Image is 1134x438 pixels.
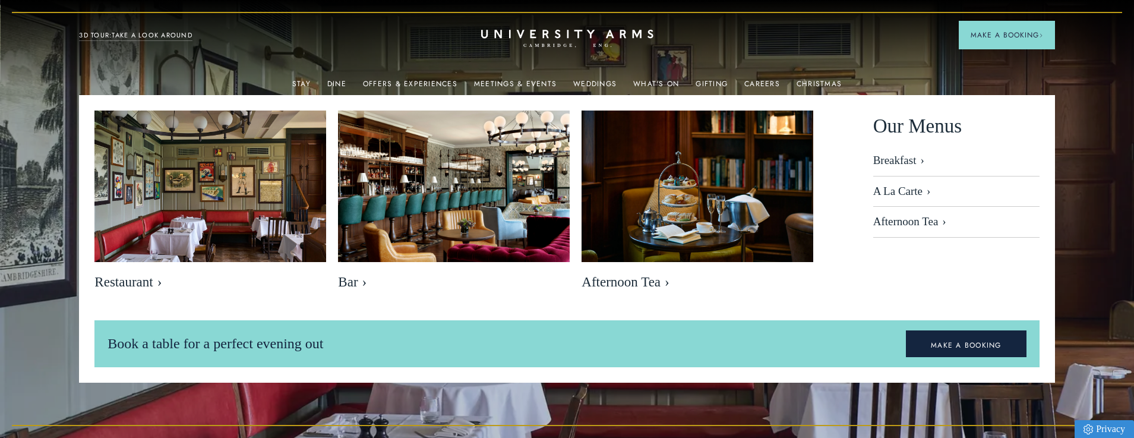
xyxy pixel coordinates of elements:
[582,111,813,265] img: image-eb2e3df6809416bccf7066a54a890525e7486f8d-2500x1667-jpg
[474,80,557,95] a: Meetings & Events
[696,80,728,95] a: Gifting
[873,177,1040,207] a: A La Carte
[573,80,617,95] a: Weddings
[1039,33,1043,37] img: Arrow icon
[873,111,962,142] span: Our Menus
[873,154,1040,177] a: Breakfast
[94,274,326,291] span: Restaurant
[1075,420,1134,438] a: Privacy
[108,336,323,351] span: Book a table for a perfect evening out
[94,111,326,265] img: image-bebfa3899fb04038ade422a89983545adfd703f7-2500x1667-jpg
[292,80,311,95] a: Stay
[906,330,1026,358] a: MAKE A BOOKING
[633,80,679,95] a: What's On
[582,274,813,291] span: Afternoon Tea
[338,111,570,265] img: image-b49cb22997400f3f08bed174b2325b8c369ebe22-8192x5461-jpg
[971,30,1043,40] span: Make a Booking
[959,21,1055,49] button: Make a BookingArrow icon
[481,30,653,48] a: Home
[94,111,326,297] a: image-bebfa3899fb04038ade422a89983545adfd703f7-2500x1667-jpg Restaurant
[1084,424,1093,434] img: Privacy
[744,80,780,95] a: Careers
[797,80,842,95] a: Christmas
[338,111,570,297] a: image-b49cb22997400f3f08bed174b2325b8c369ebe22-8192x5461-jpg Bar
[327,80,346,95] a: Dine
[873,207,1040,238] a: Afternoon Tea
[79,30,192,41] a: 3D TOUR:TAKE A LOOK AROUND
[338,274,570,291] span: Bar
[582,111,813,297] a: image-eb2e3df6809416bccf7066a54a890525e7486f8d-2500x1667-jpg Afternoon Tea
[363,80,457,95] a: Offers & Experiences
